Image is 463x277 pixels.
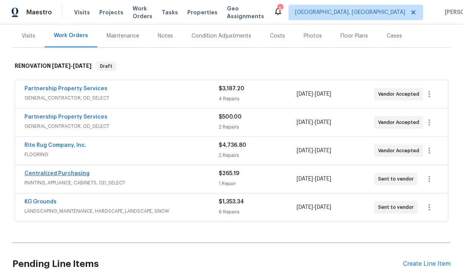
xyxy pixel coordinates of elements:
span: Projects [99,9,123,16]
div: 2 Repairs [219,151,296,159]
span: Geo Assignments [227,5,264,20]
span: Vendor Accepted [378,147,422,155]
span: Sent to vendor [378,203,417,211]
div: Work Orders [54,32,88,40]
span: [DATE] [315,148,331,153]
div: Condition Adjustments [192,32,251,40]
div: Notes [158,32,173,40]
span: Properties [187,9,218,16]
span: [DATE] [297,148,313,153]
div: Photos [304,32,322,40]
span: [DATE] [315,205,331,210]
span: [DATE] [297,120,313,125]
span: [DATE] [297,91,313,97]
a: Partnership Property Services [24,114,107,120]
span: - [297,175,331,183]
div: Costs [270,32,285,40]
span: Sent to vendor [378,175,417,183]
span: [DATE] [297,176,313,182]
span: $4,736.80 [219,143,246,148]
span: Visits [74,9,90,16]
span: Work Orders [133,5,152,20]
span: [DATE] [73,63,92,69]
span: - [297,147,331,155]
div: Cases [387,32,402,40]
span: Vendor Accepted [378,119,422,126]
span: LANDSCAPING_MAINTENANCE, HARDSCAPE_LANDSCAPE, SNOW [24,207,219,215]
span: - [297,203,331,211]
div: Maintenance [107,32,139,40]
div: Visits [22,32,35,40]
span: $3,187.20 [219,86,244,91]
a: Partnership Property Services [24,86,107,91]
span: Vendor Accepted [378,90,422,98]
span: [DATE] [315,91,331,97]
a: Rite Rug Company, Inc. [24,143,86,148]
h6: RENOVATION [15,62,92,71]
span: [DATE] [315,176,331,182]
span: Draft [97,62,116,70]
span: GENERAL_CONTRACTOR, OD_SELECT [24,122,219,130]
span: Tasks [162,10,178,15]
div: Floor Plans [340,32,368,40]
span: - [297,119,331,126]
div: 4 Repairs [219,95,296,103]
span: [DATE] [315,120,331,125]
span: $500.00 [219,114,242,120]
span: [DATE] [297,205,313,210]
div: Create Line Item [403,260,451,268]
a: KG Grounds [24,199,57,205]
span: - [297,90,331,98]
span: $265.19 [219,171,239,176]
div: 1 Repair [219,180,296,188]
span: GENERAL_CONTRACTOR, OD_SELECT [24,94,219,102]
span: - [52,63,92,69]
span: FLOORING [24,151,219,158]
span: Maestro [26,9,52,16]
a: Centralized Purchasing [24,171,90,176]
div: 6 Repairs [219,208,296,216]
span: [GEOGRAPHIC_DATA], [GEOGRAPHIC_DATA] [295,9,405,16]
span: $1,353.34 [219,199,244,205]
div: 5 [277,5,283,12]
div: RENOVATION [DATE]-[DATE]Draft [12,54,451,79]
span: PAINTING, APPLIANCE, CABINETS, OD_SELECT [24,179,219,187]
div: 2 Repairs [219,123,296,131]
span: [DATE] [52,63,71,69]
